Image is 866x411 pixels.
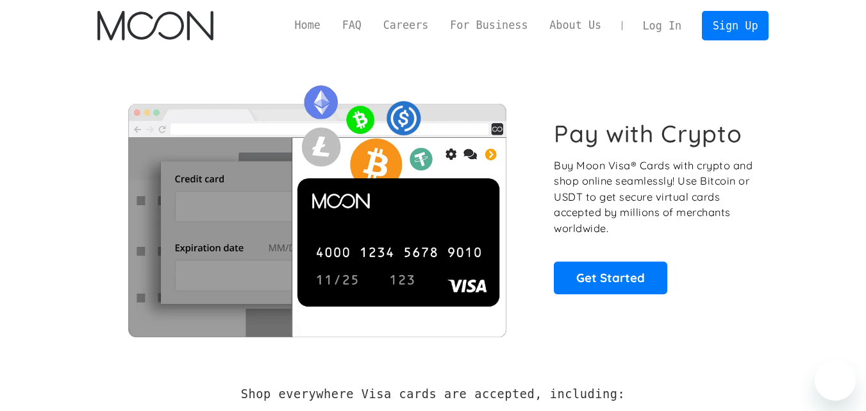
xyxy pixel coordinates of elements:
a: home [97,11,213,40]
h2: Shop everywhere Visa cards are accepted, including: [241,387,625,401]
a: Home [284,17,331,33]
a: Careers [372,17,439,33]
a: Get Started [554,262,667,294]
a: Log In [632,12,692,40]
img: Moon Logo [97,11,213,40]
a: Sign Up [702,11,769,40]
a: FAQ [331,17,372,33]
a: For Business [439,17,538,33]
p: Buy Moon Visa® Cards with crypto and shop online seamlessly! Use Bitcoin or USDT to get secure vi... [554,158,754,237]
img: Moon Cards let you spend your crypto anywhere Visa is accepted. [97,76,537,337]
a: About Us [538,17,612,33]
iframe: Button to launch messaging window [815,360,856,401]
h1: Pay with Crypto [554,119,742,148]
